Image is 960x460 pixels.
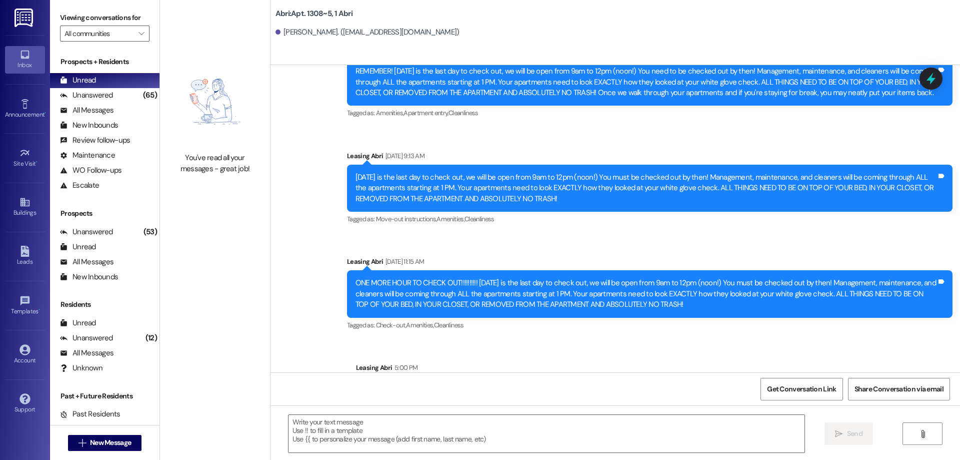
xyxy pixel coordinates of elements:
[14,9,35,27] img: ResiDesk Logo
[60,348,113,358] div: All Messages
[347,106,952,120] div: Tagged as:
[60,180,99,191] div: Escalate
[60,150,115,161] div: Maintenance
[5,341,45,368] a: Account
[60,120,118,131] div: New Inbounds
[347,318,952,332] div: Tagged as:
[848,378,950,400] button: Share Conversation via email
[376,109,404,117] span: Amenities ,
[50,57,159,67] div: Prospects + Residents
[60,363,102,373] div: Unknown
[464,215,494,223] span: Cleanliness
[5,46,45,73] a: Inbox
[138,30,144,38] i: 
[60,318,96,328] div: Unread
[78,439,86,447] i: 
[376,321,406,329] span: Check-out ,
[275,27,459,38] div: [PERSON_NAME]. ([EMAIL_ADDRESS][DOMAIN_NAME])
[355,172,936,204] div: [DATE] is the last day to check out, we will be open from 9am to 12pm (noon!) You must be checked...
[5,292,45,319] a: Templates •
[355,66,936,98] div: REMEMBER! [DATE] is the last day to check out, we will be open from 9am to 12pm (noon!) You need ...
[436,215,464,223] span: Amenities ,
[403,109,448,117] span: Apartment entry ,
[171,153,259,174] div: You've read all your messages - great job!
[60,272,118,282] div: New Inbounds
[5,194,45,221] a: Buildings
[60,333,113,343] div: Unanswered
[383,151,424,161] div: [DATE] 9:13 AM
[347,151,952,165] div: Leasing Abri
[38,306,40,313] span: •
[68,435,142,451] button: New Message
[141,224,159,240] div: (53)
[140,88,159,103] div: (65)
[448,109,478,117] span: Cleanliness
[356,362,952,376] div: Leasing Abri
[383,256,424,267] div: [DATE] 11:15 AM
[60,10,149,26] label: Viewing conversations for
[760,378,842,400] button: Get Conversation Link
[392,362,417,373] div: 5:00 PM
[5,243,45,270] a: Leads
[434,321,464,329] span: Cleanliness
[824,422,873,445] button: Send
[60,165,121,176] div: WO Follow-ups
[60,257,113,267] div: All Messages
[171,56,259,148] img: empty-state
[50,208,159,219] div: Prospects
[355,278,936,310] div: ONE MORE HOUR TO CHECK OUT!!!!!!!!!! [DATE] is the last day to check out, we will be open from 9a...
[143,330,159,346] div: (12)
[36,159,37,166] span: •
[376,215,437,223] span: Move-out instructions ,
[406,321,434,329] span: Amenities ,
[60,242,96,252] div: Unread
[5,390,45,417] a: Support
[60,227,113,237] div: Unanswered
[44,110,46,117] span: •
[919,430,926,438] i: 
[275,9,352,19] b: Abri: Apt. 1308~5, 1 Abri
[5,145,45,172] a: Site Visit •
[64,26,133,42] input: All communities
[767,384,836,394] span: Get Conversation Link
[347,212,952,226] div: Tagged as:
[835,430,842,438] i: 
[347,256,952,270] div: Leasing Abri
[854,384,943,394] span: Share Conversation via email
[847,428,862,439] span: Send
[50,299,159,310] div: Residents
[60,105,113,116] div: All Messages
[60,135,130,146] div: Review follow-ups
[50,391,159,401] div: Past + Future Residents
[60,90,113,101] div: Unanswered
[60,75,96,86] div: Unread
[90,437,131,448] span: New Message
[60,409,120,419] div: Past Residents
